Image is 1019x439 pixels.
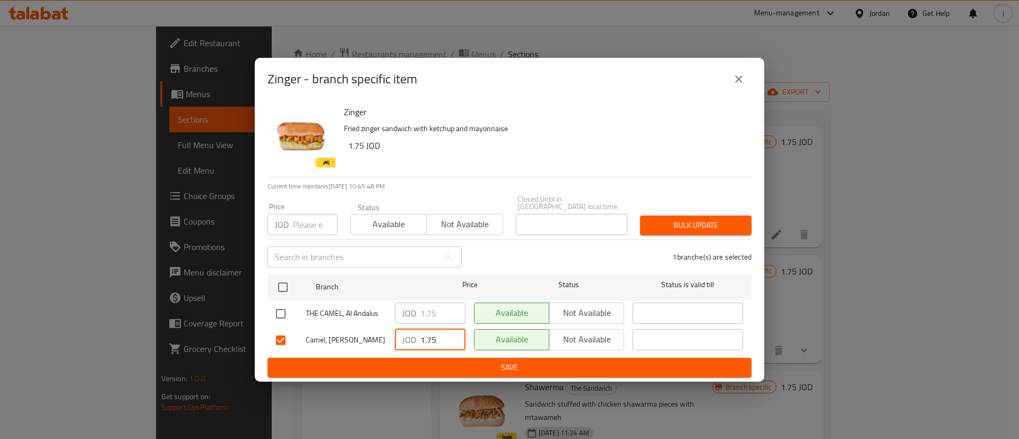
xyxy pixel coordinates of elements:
[420,329,465,350] input: Please enter price
[267,358,752,377] button: Save
[479,332,545,347] span: Available
[431,217,498,232] span: Not available
[316,280,426,294] span: Branch
[402,333,416,346] p: JOD
[633,278,743,291] span: Status is valid till
[426,214,503,235] button: Not available
[267,105,335,173] img: Zinger
[402,307,416,320] p: JOD
[306,307,386,320] span: THE CAMEL, Al Andalus
[306,333,386,347] span: Camel, [PERSON_NAME]
[640,216,752,235] button: Bulk update
[554,332,620,347] span: Not available
[344,105,743,119] h6: Zinger
[293,214,338,235] input: Please enter price
[348,138,743,153] h6: 1.75 JOD
[355,217,422,232] span: Available
[267,71,417,88] h2: Zinger - branch specific item
[514,278,624,291] span: Status
[267,246,437,268] input: Search in branches
[726,66,752,92] button: close
[275,218,289,231] p: JOD
[549,329,624,350] button: Not available
[350,214,427,235] button: Available
[420,303,465,324] input: Please enter price
[672,252,752,262] p: 1 branche(s) are selected
[276,361,743,374] span: Save
[344,122,743,135] p: Fried zinger sandwich with ketchup and mayonnaise
[267,182,752,191] p: Current time in Jordan is [DATE] 10:45:48 PM
[649,219,743,232] span: Bulk update
[474,329,549,350] button: Available
[435,278,505,291] span: Price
